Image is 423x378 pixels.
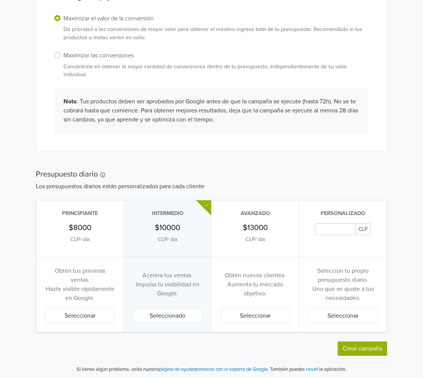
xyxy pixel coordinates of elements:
[308,209,378,218] p: Personalizado
[45,209,114,218] p: Principiante
[221,309,290,323] button: Seleccionar
[196,366,268,372] a: contacta con el soporte de Google
[225,271,286,280] p: Obtén nuevos clientes.
[306,365,318,373] button: reset
[308,284,378,303] p: Uno que se ajuste a tus necesidades.
[158,235,178,244] p: CLP / día
[155,223,180,232] h5: $10000
[63,98,77,105] b: Nota
[355,223,371,235] span: CLP
[338,341,387,356] button: Crear campaña
[63,25,369,41] p: Da prioridad a las conversiones de mayor valor para obtener el máximo ingreso total de tu presupu...
[45,284,114,303] p: Hazte visible rápidamente en Google.
[63,63,369,79] p: Concéntrate en obtener la mayor cantidad de conversiones dentro de tu presupuesto, independientem...
[133,209,202,218] p: Intermedio
[269,365,346,373] p: También puedes la aplicación.
[45,309,114,323] button: Seleccionar
[36,182,387,191] p: Los presupuestos diarios están personalizados para cada cliente
[133,280,202,298] p: Impulsa tu visibilidad en Google.
[159,366,194,372] a: página de ayuda
[36,170,387,179] h5: Presupuesto diario
[243,223,268,232] h5: $13000
[308,266,378,284] p: Seleccion tu propio presupuesto diario.
[221,280,290,298] p: Aumenta tu mercado objetivo.
[69,223,91,232] h5: $8000
[245,235,265,244] p: CLP / día
[63,52,369,59] h6: Maximizar las conversiones
[70,235,90,244] p: CLP / día
[133,309,202,323] button: Seleccionado
[315,223,355,235] input: Daily Custom Budget
[221,209,290,218] p: Avanzado
[45,266,114,284] p: Obtén tus primeras ventas.
[308,309,378,323] button: Seleccionar
[63,15,369,22] h6: Maximizar el valor de la conversión
[77,366,269,373] p: Si tienes algún problema, visita nuestra o .
[142,271,193,280] p: Acelera tus ventas.
[54,88,369,133] div: : Tus productos deben ser aprobados por Google antes de que la campaña se ejecute (hasta 72h). No...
